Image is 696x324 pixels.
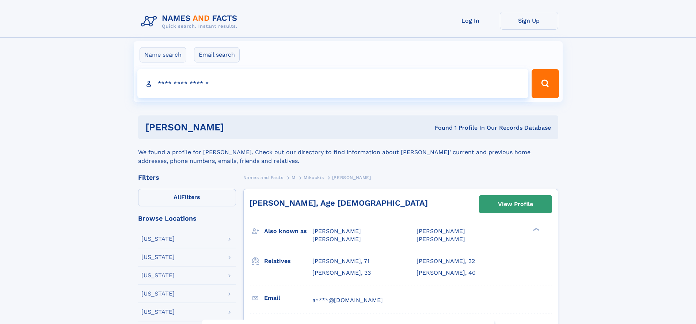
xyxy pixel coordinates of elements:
[174,194,181,201] span: All
[304,173,324,182] a: Mikuckis
[292,173,296,182] a: M
[194,47,240,62] label: Email search
[532,69,559,98] button: Search Button
[312,236,361,243] span: [PERSON_NAME]
[417,257,475,265] a: [PERSON_NAME], 32
[417,269,476,277] a: [PERSON_NAME], 40
[312,257,369,265] a: [PERSON_NAME], 71
[531,227,540,232] div: ❯
[329,124,551,132] div: Found 1 Profile In Our Records Database
[145,123,330,132] h1: [PERSON_NAME]
[138,215,236,222] div: Browse Locations
[441,12,500,30] a: Log In
[141,236,175,242] div: [US_STATE]
[141,272,175,278] div: [US_STATE]
[140,47,186,62] label: Name search
[304,175,324,180] span: Mikuckis
[264,225,312,237] h3: Also known as
[243,173,284,182] a: Names and Facts
[138,189,236,206] label: Filters
[141,291,175,297] div: [US_STATE]
[138,12,243,31] img: Logo Names and Facts
[264,292,312,304] h3: Email
[292,175,296,180] span: M
[479,195,552,213] a: View Profile
[417,236,465,243] span: [PERSON_NAME]
[332,175,371,180] span: [PERSON_NAME]
[138,139,558,165] div: We found a profile for [PERSON_NAME]. Check out our directory to find information about [PERSON_N...
[250,198,428,207] a: [PERSON_NAME], Age [DEMOGRAPHIC_DATA]
[138,174,236,181] div: Filters
[141,309,175,315] div: [US_STATE]
[141,254,175,260] div: [US_STATE]
[498,196,533,213] div: View Profile
[264,255,312,267] h3: Relatives
[312,228,361,235] span: [PERSON_NAME]
[500,12,558,30] a: Sign Up
[312,269,371,277] a: [PERSON_NAME], 33
[417,228,465,235] span: [PERSON_NAME]
[137,69,529,98] input: search input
